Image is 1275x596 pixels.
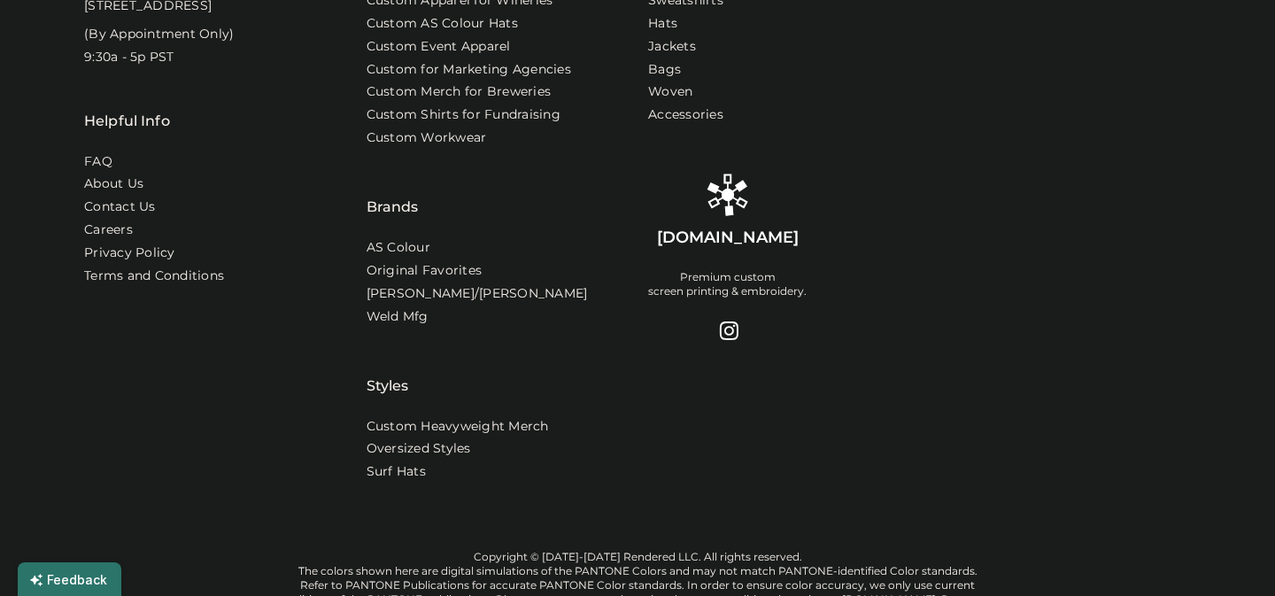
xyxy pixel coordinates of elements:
[84,267,224,285] div: Terms and Conditions
[648,61,681,79] a: Bags
[648,270,807,298] div: Premium custom screen printing & embroidery.
[367,15,518,33] a: Custom AS Colour Hats
[84,244,175,262] a: Privacy Policy
[367,262,483,280] a: Original Favorites
[367,418,549,436] a: Custom Heavyweight Merch
[84,153,112,171] a: FAQ
[84,49,174,66] div: 9:30a - 5p PST
[648,15,677,33] a: Hats
[367,129,487,147] a: Custom Workwear
[367,152,419,218] div: Brands
[367,331,409,397] div: Styles
[367,83,552,101] a: Custom Merch for Breweries
[657,227,799,249] div: [DOMAIN_NAME]
[84,26,234,43] div: (By Appointment Only)
[84,221,133,239] a: Careers
[648,38,696,56] a: Jackets
[707,174,749,216] img: Rendered Logo - Screens
[84,198,156,216] a: Contact Us
[367,239,430,257] a: AS Colour
[367,285,588,303] a: [PERSON_NAME]/[PERSON_NAME]
[367,308,429,326] a: Weld Mfg
[84,111,170,132] div: Helpful Info
[367,440,471,458] a: Oversized Styles
[367,61,571,79] a: Custom for Marketing Agencies
[367,106,560,124] a: Custom Shirts for Fundraising
[84,175,143,193] a: About Us
[648,83,692,101] a: Woven
[367,463,426,481] a: Surf Hats
[648,106,723,124] a: Accessories
[367,38,511,56] a: Custom Event Apparel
